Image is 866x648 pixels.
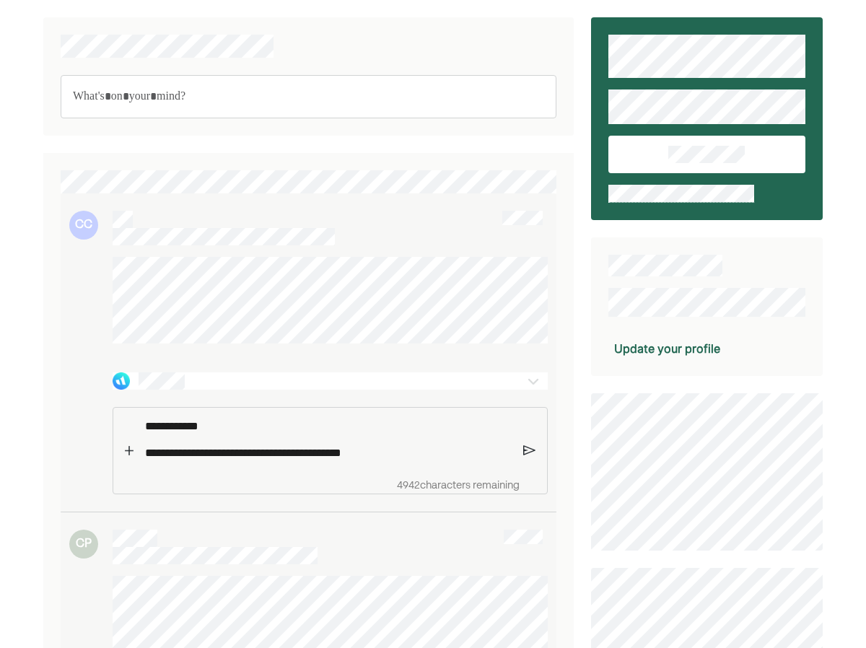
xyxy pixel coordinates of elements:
[614,340,720,357] div: Update your profile
[61,75,556,118] div: Rich Text Editor. Editing area: main
[137,408,520,472] div: Rich Text Editor. Editing area: main
[69,530,98,559] div: CP
[69,211,98,240] div: CC
[137,478,520,494] div: 4942 characters remaining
